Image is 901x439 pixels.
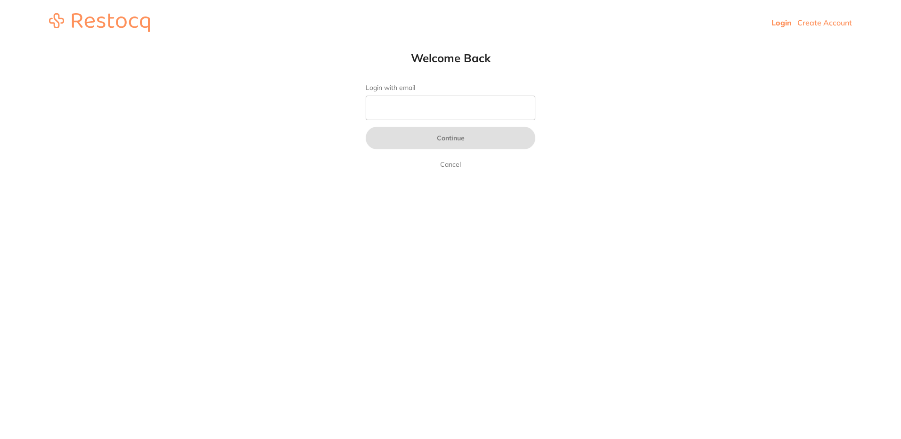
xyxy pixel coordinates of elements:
[366,127,535,149] button: Continue
[49,13,150,32] img: restocq_logo.svg
[771,18,792,27] a: Login
[438,159,463,170] a: Cancel
[797,18,852,27] a: Create Account
[347,51,554,65] h1: Welcome Back
[366,84,535,92] label: Login with email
